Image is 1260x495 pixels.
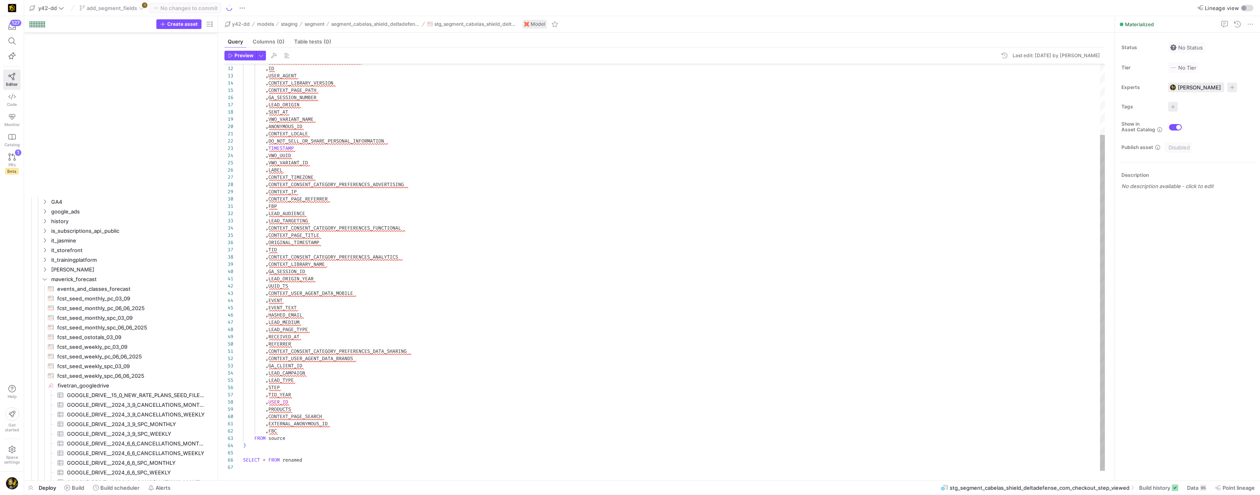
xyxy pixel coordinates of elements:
div: Press SPACE to select this row. [27,410,214,419]
span: PRODUCTS [268,406,291,412]
span: GOOGLE_DRIVE__2024_6_6_CANCELLATIONS_MONTHLY​​​​​​​​​ [67,439,205,448]
span: EVENT_TEXT [268,304,297,311]
span: GOOGLE_DRIVE__2024_3_9_CANCELLATIONS_WEEKLY​​​​​​​​​ [67,410,205,419]
span: CONTEXT_LIBRARY_VERSION [268,80,333,86]
a: GOOGLE_DRIVE__15_0_NEW_RATE_PLANS_SEED_FILE_FINAL_V_2​​​​​​​​​ [27,390,214,400]
span: Build scheduler [100,485,139,491]
div: 34 [224,224,233,232]
button: segment_cabelas_shield_deltadefense_com [329,19,422,29]
span: STEP [268,384,280,391]
div: 40 [224,268,233,275]
span: , [266,174,268,180]
div: Press SPACE to select this row. [27,274,214,284]
span: fcst_seed_monthly_spc_03_09​​​​​​​​​​ [57,313,205,323]
img: No tier [1170,64,1177,71]
span: Table tests [294,39,331,44]
button: Alerts [145,481,174,495]
span: GOOGLE_DRIVE__2024_3_9_CANCELLATIONS_MONTHLY​​​​​​​​​ [67,400,205,410]
span: , [266,326,268,333]
span: Lineage view [1205,5,1239,11]
span: USER_ID [268,399,288,405]
span: , [266,348,268,354]
button: https://storage.googleapis.com/y42-prod-data-exchange/images/TkyYhdVHAhZk5dk8nd6xEeaFROCiqfTYinc7... [3,475,21,492]
span: CONTEXT_CONSENT_CATEGORY_PREFERENCES_ANALYTICS [268,254,398,260]
div: 36 [224,239,233,246]
span: , [266,362,268,369]
span: TIMESTAMP [268,145,294,151]
div: 22 [224,137,233,145]
span: fcst_seed_weekly_spc_03_09​​​​​​​​​​ [57,362,205,371]
div: 95 [1200,485,1206,491]
div: 33 [224,217,233,224]
span: Catalog [4,142,20,147]
div: Press SPACE to select this row. [27,294,214,303]
span: segment_cabelas_shield_deltadefense_com [331,21,420,27]
div: 13 [224,72,233,79]
a: Code [3,90,21,110]
div: 49 [224,333,233,340]
div: 39 [224,261,233,268]
span: fcst_seed_monthly_pc_06_06_2025​​​​​​​​​​ [57,304,205,313]
div: Press SPACE to select this row. [27,236,214,245]
span: , [266,261,268,267]
span: fcst_seed_weekly_pc_03_09​​​​​​​​​​ [57,342,205,352]
span: , [266,406,268,412]
div: Press SPACE to select this row. [27,323,214,332]
div: 19 [224,116,233,123]
button: y42-dd [27,3,66,13]
span: FBP [268,203,277,209]
a: fcst_seed_monthly_pc_06_06_2025​​​​​​​​​​ [27,303,214,313]
div: Press SPACE to select this row. [27,332,214,342]
div: Press SPACE to select this row. [27,265,214,274]
img: https://storage.googleapis.com/y42-prod-data-exchange/images/TkyYhdVHAhZk5dk8nd6xEeaFROCiqfTYinc7... [1170,84,1176,91]
div: 23 [224,145,233,152]
div: 44 [224,297,233,304]
span: Publish asset [1121,145,1153,150]
span: Point lineage [1223,485,1255,491]
span: Beta [5,168,19,174]
span: GOOGLE_DRIVE__2024_3_9_SPC_WEEKLY​​​​​​​​​ [67,429,205,439]
span: CONTEXT_PAGE_TITLE [268,232,319,238]
div: 18 [224,108,233,116]
span: , [266,377,268,383]
button: No tierNo Tier [1168,62,1198,73]
a: GOOGLE_DRIVE__2024_6_6_CANCELLATIONS_WEEKLY​​​​​​​​​ [27,448,214,458]
span: , [266,65,268,72]
span: fcst_seed_ostotals_03_09​​​​​​​​​​ [57,333,205,342]
span: staging [281,21,297,27]
span: it_trainingplatform [51,255,213,265]
span: Tier [1121,65,1162,70]
div: 55 [224,377,233,384]
span: Code [7,102,17,107]
a: fcst_seed_weekly_pc_03_09​​​​​​​​​​ [27,342,214,352]
span: LEAD_TARGETING [268,217,308,224]
div: 54 [224,369,233,377]
span: EVENT [268,297,282,304]
span: VWO_UUID [268,152,291,159]
div: 51 [224,348,233,355]
div: 35 [224,232,233,239]
div: Press SPACE to select this row. [27,245,214,255]
div: 127 [10,20,21,26]
span: , [266,94,268,101]
span: LEAD_PAGE_TYPE [268,326,308,333]
span: ORIGINAL_TIMESTAMP [268,239,319,246]
div: Press SPACE to select this row. [27,352,214,361]
p: No description available - click to edit [1121,183,1257,189]
a: fivetran_googledrive​​​​​​​​ [27,381,214,390]
a: GOOGLE_DRIVE__2024_3_9_CANCELLATIONS_WEEKLY​​​​​​​​​ [27,410,214,419]
span: LEAD_CAMPAIGN [268,370,305,376]
a: fcst_seed_weekly_spc_06_06_2025​​​​​​​​​​ [27,371,214,381]
span: , [266,399,268,405]
img: No status [1170,44,1177,51]
div: Press SPACE to select this row. [27,371,214,381]
span: , [266,283,268,289]
a: Catalog [3,130,21,150]
span: Query [228,39,243,44]
span: , [266,341,268,347]
span: , [266,196,268,202]
button: staging [279,19,299,29]
div: 58 [224,398,233,406]
div: Press SPACE to select this row. [27,207,214,216]
span: , [266,159,268,166]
